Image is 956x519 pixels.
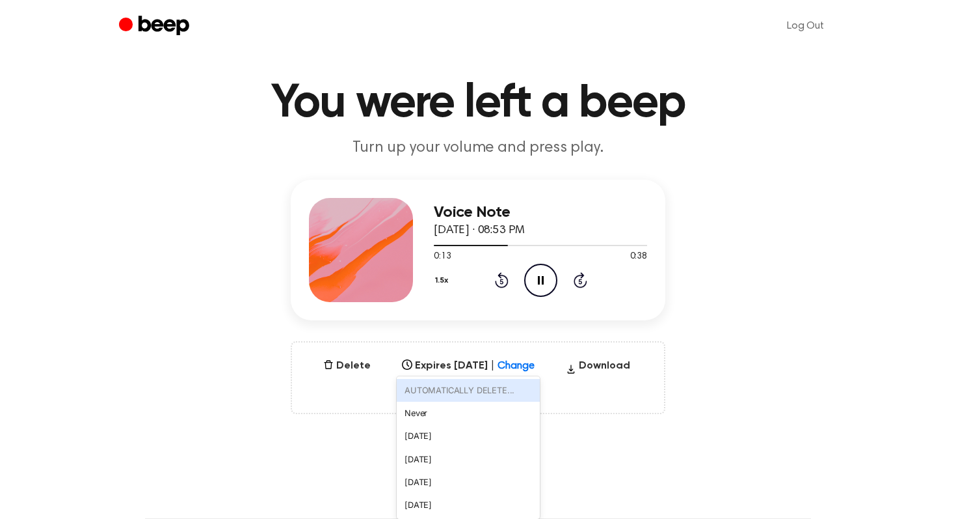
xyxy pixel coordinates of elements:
a: Log Out [774,10,837,42]
div: [DATE] [397,448,540,471]
span: 0:13 [434,250,451,264]
a: Beep [119,14,193,39]
span: 0:38 [630,250,647,264]
div: AUTOMATICALLY DELETE... [397,379,540,402]
button: Download [561,358,635,379]
div: [DATE] [397,425,540,447]
p: Turn up your volume and press play. [228,137,728,159]
button: 1.5x [434,270,453,292]
h1: You were left a beep [145,80,811,127]
span: [DATE] · 08:53 PM [434,225,525,236]
button: Delete [318,358,376,374]
h3: Voice Note [434,204,647,221]
div: [DATE] [397,494,540,516]
span: Only visible to you [308,384,648,397]
div: [DATE] [397,471,540,494]
div: Never [397,402,540,425]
